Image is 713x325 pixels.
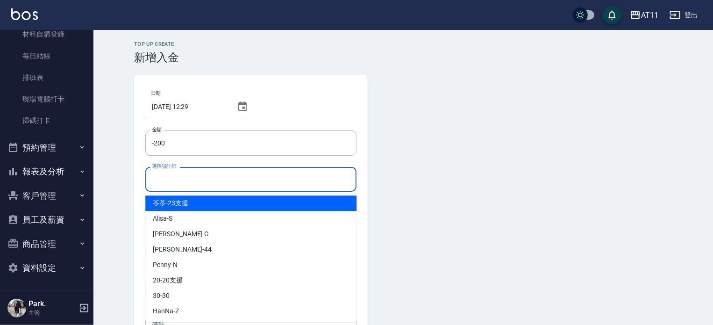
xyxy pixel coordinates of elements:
[4,110,90,131] a: 掃碼打卡
[153,291,170,301] span: 30 -30
[153,229,209,239] span: [PERSON_NAME] -G
[4,45,90,67] a: 每日結帳
[4,88,90,110] a: 現場電腦打卡
[4,67,90,88] a: 排班表
[153,198,188,208] span: 苓苓 -23支援
[4,208,90,232] button: 員工及薪資
[29,299,76,309] h5: Park.
[153,306,179,316] span: HanNa -Z
[603,6,621,24] button: save
[4,159,90,184] button: 報表及分析
[153,245,212,254] span: [PERSON_NAME] -44
[153,214,172,224] span: Alisa -S
[4,136,90,160] button: 預約管理
[29,309,76,317] p: 主管
[134,41,672,47] h2: Top Up Create
[641,9,658,21] div: AT11
[4,256,90,280] button: 資料設定
[153,260,178,270] span: Penny -N
[7,299,26,318] img: Person
[153,275,183,285] span: 20 -20支援
[134,51,672,64] h3: 新增入金
[4,23,90,45] a: 材料自購登錄
[152,163,176,170] label: 選擇設計師
[626,6,662,25] button: AT11
[151,90,161,97] label: 日期
[4,184,90,208] button: 客戶管理
[4,232,90,256] button: 商品管理
[152,126,162,133] label: 金額
[11,8,38,20] img: Logo
[666,7,702,24] button: 登出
